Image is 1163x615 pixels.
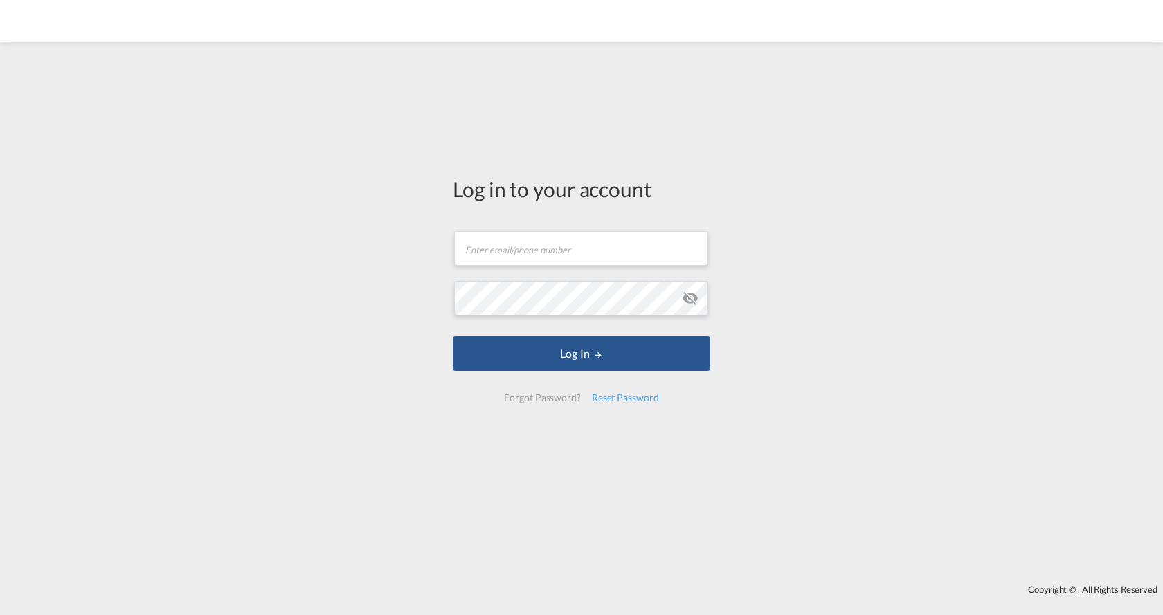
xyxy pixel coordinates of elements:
md-icon: icon-eye-off [682,290,698,306]
button: LOGIN [453,336,710,371]
div: Reset Password [586,385,665,410]
div: Forgot Password? [498,385,586,410]
div: Log in to your account [453,174,710,203]
input: Enter email/phone number [454,231,708,266]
